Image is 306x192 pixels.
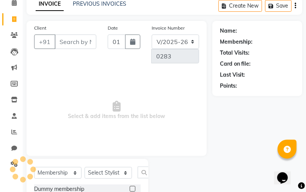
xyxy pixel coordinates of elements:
[34,25,46,31] label: Client
[220,49,250,57] div: Total Visits:
[34,72,199,148] span: Select & add items from the list below
[220,82,237,90] div: Points:
[108,25,118,31] label: Date
[220,71,245,79] div: Last Visit:
[138,167,156,178] input: Search
[220,38,253,46] div: Membership:
[73,0,126,7] a: PREVIOUS INVOICES
[34,35,55,49] button: +91
[274,162,298,184] iframe: chat widget
[220,60,251,68] div: Card on file:
[152,25,185,31] label: Invoice Number
[55,35,96,49] input: Search by Name/Mobile/Email/Code
[220,27,237,35] div: Name:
